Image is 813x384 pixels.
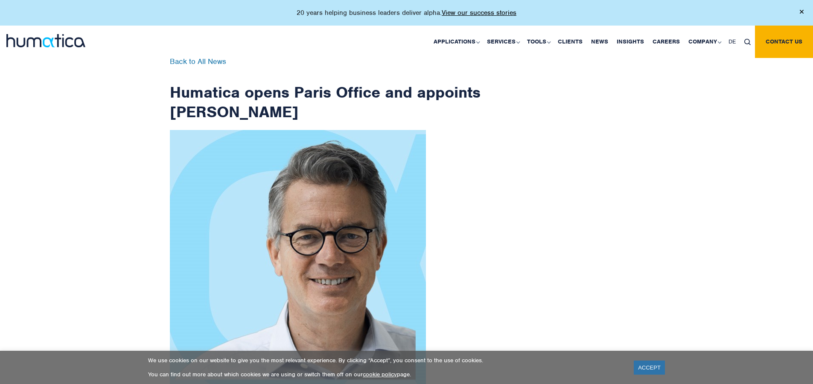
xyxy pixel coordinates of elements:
p: We use cookies on our website to give you the most relevant experience. By clicking “Accept”, you... [148,357,623,364]
a: Company [684,26,724,58]
a: Back to All News [170,57,226,66]
span: DE [728,38,736,45]
a: News [587,26,612,58]
a: Careers [648,26,684,58]
a: View our success stories [442,9,516,17]
a: Contact us [755,26,813,58]
a: Clients [554,26,587,58]
a: Tools [523,26,554,58]
p: You can find out more about which cookies we are using or switch them off on our page. [148,371,623,378]
img: logo [6,34,85,47]
a: Services [483,26,523,58]
h1: Humatica opens Paris Office and appoints [PERSON_NAME] [170,58,481,121]
img: search_icon [744,39,751,45]
a: ACCEPT [634,361,665,375]
a: Insights [612,26,648,58]
a: Applications [429,26,483,58]
a: DE [724,26,740,58]
p: 20 years helping business leaders deliver alpha. [297,9,516,17]
a: cookie policy [363,371,397,378]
